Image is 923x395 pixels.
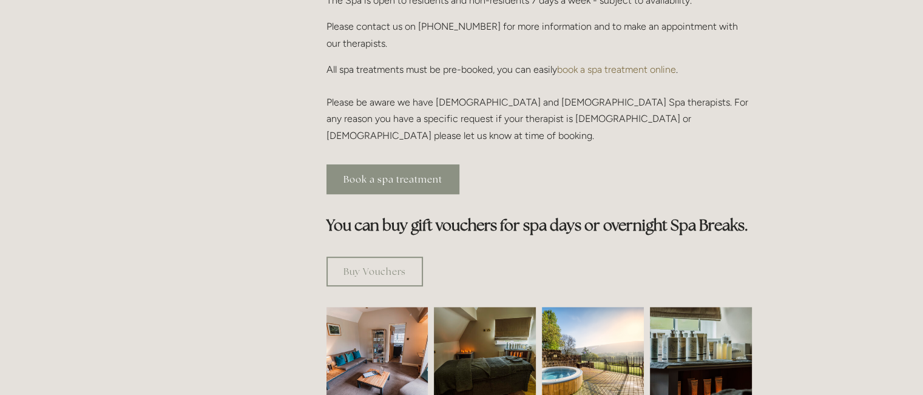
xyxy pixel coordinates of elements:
[326,215,748,235] strong: You can buy gift vouchers for spa days or overnight Spa Breaks.
[557,64,676,75] a: book a spa treatment online
[326,18,752,51] p: Please contact us on [PHONE_NUMBER] for more information and to make an appointment with our ther...
[326,164,459,194] a: Book a spa treatment
[326,61,752,144] p: All spa treatments must be pre-booked, you can easily . Please be aware we have [DEMOGRAPHIC_DATA...
[326,257,423,286] a: Buy Vouchers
